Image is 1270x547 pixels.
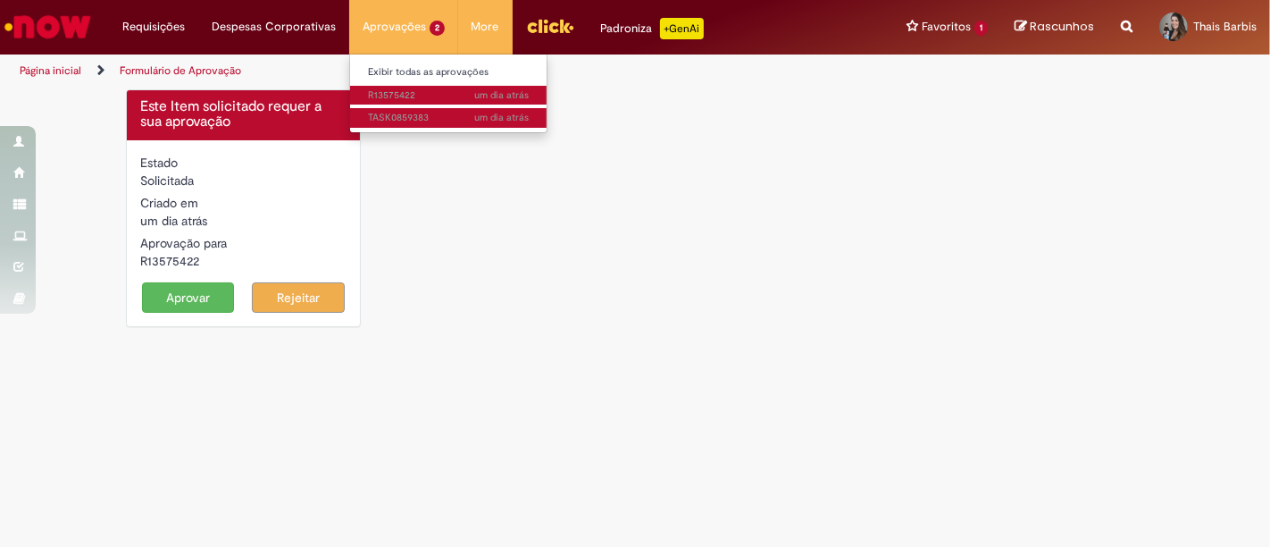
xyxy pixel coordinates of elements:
h4: Este Item solicitado requer a sua aprovação [140,99,347,130]
span: Rascunhos [1030,18,1094,35]
label: Criado em [140,194,198,212]
p: +GenAi [660,18,704,39]
ul: Trilhas de página [13,55,833,88]
div: Solicitada [140,172,347,189]
time: 29/09/2025 09:43:19 [140,213,207,229]
span: Despesas Corporativas [212,18,336,36]
button: Aprovar [142,282,235,313]
button: Rejeitar [252,282,345,313]
time: 28/09/2025 19:41:12 [474,111,529,124]
span: um dia atrás [140,213,207,229]
span: um dia atrás [474,88,529,102]
span: Aprovações [363,18,426,36]
span: TASK0859383 [368,111,529,125]
a: Exibir todas as aprovações [350,63,547,82]
img: click_logo_yellow_360x200.png [526,13,574,39]
span: R13575422 [368,88,529,103]
div: R13575422 [140,252,347,270]
time: 29/09/2025 09:43:19 [474,88,529,102]
span: Thais Barbis [1193,19,1257,34]
span: Requisições [122,18,185,36]
span: 2 [430,21,445,36]
a: Rascunhos [1015,19,1094,36]
img: ServiceNow [2,9,94,45]
ul: Aprovações [349,54,547,133]
div: Padroniza [601,18,704,39]
a: Aberto R13575422 : [350,86,547,105]
label: Aprovação para [140,234,227,252]
a: Página inicial [20,63,81,78]
a: Aberto TASK0859383 : [350,108,547,128]
label: Estado [140,154,178,172]
span: 1 [974,21,988,36]
span: Favoritos [922,18,971,36]
a: Formulário de Aprovação [120,63,241,78]
span: More [472,18,499,36]
div: 29/09/2025 09:43:19 [140,212,347,230]
span: um dia atrás [474,111,529,124]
